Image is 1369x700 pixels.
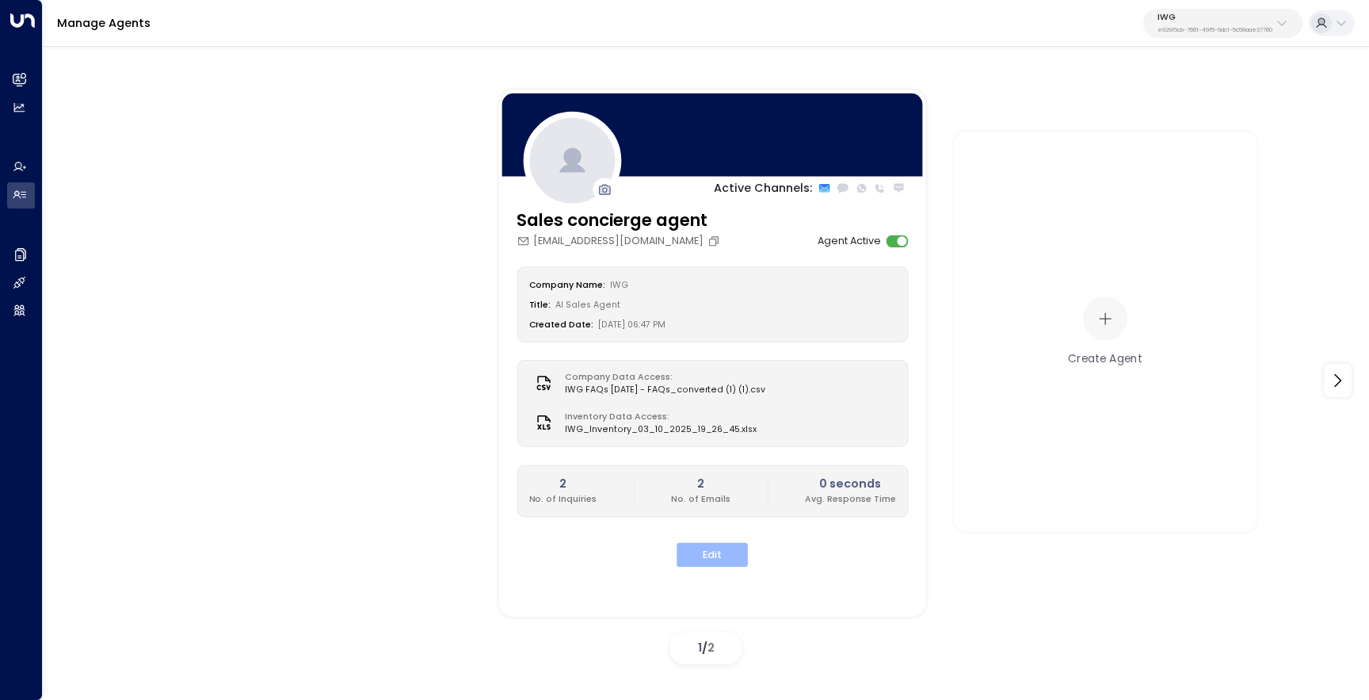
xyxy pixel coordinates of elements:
h2: 2 [671,476,730,493]
a: Manage Agents [57,15,151,31]
span: IWG [610,280,628,292]
p: Active Channels: [714,180,812,197]
label: Title: [529,300,551,312]
span: AI Sales Agent [555,300,620,312]
p: No. of Emails [671,493,730,506]
label: Agent Active [818,235,881,250]
p: e92915cb-7661-49f5-9dc1-5c58aae37760 [1157,27,1272,33]
label: Company Data Access: [565,371,758,384]
p: Avg. Response Time [805,493,896,506]
div: / [670,633,742,664]
p: No. of Inquiries [529,493,597,506]
label: Created Date: [529,319,594,331]
label: Inventory Data Access: [565,411,749,423]
h3: Sales concierge agent [517,208,723,234]
h2: 2 [529,476,597,493]
p: IWG [1157,13,1272,22]
div: Create Agent [1068,350,1142,367]
span: 1 [698,640,702,656]
div: [EMAIL_ADDRESS][DOMAIN_NAME] [517,235,723,250]
span: 2 [707,640,715,656]
span: IWG FAQs [DATE] - FAQs_converted (1) (1).csv [565,384,765,396]
button: Copy [707,235,723,248]
span: IWG_Inventory_03_10_2025_19_26_45.xlsx [565,424,757,437]
button: IWGe92915cb-7661-49f5-9dc1-5c58aae37760 [1143,9,1302,38]
h2: 0 seconds [805,476,896,493]
span: [DATE] 06:47 PM [598,319,666,331]
button: Edit [677,543,748,568]
label: Company Name: [529,280,606,292]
